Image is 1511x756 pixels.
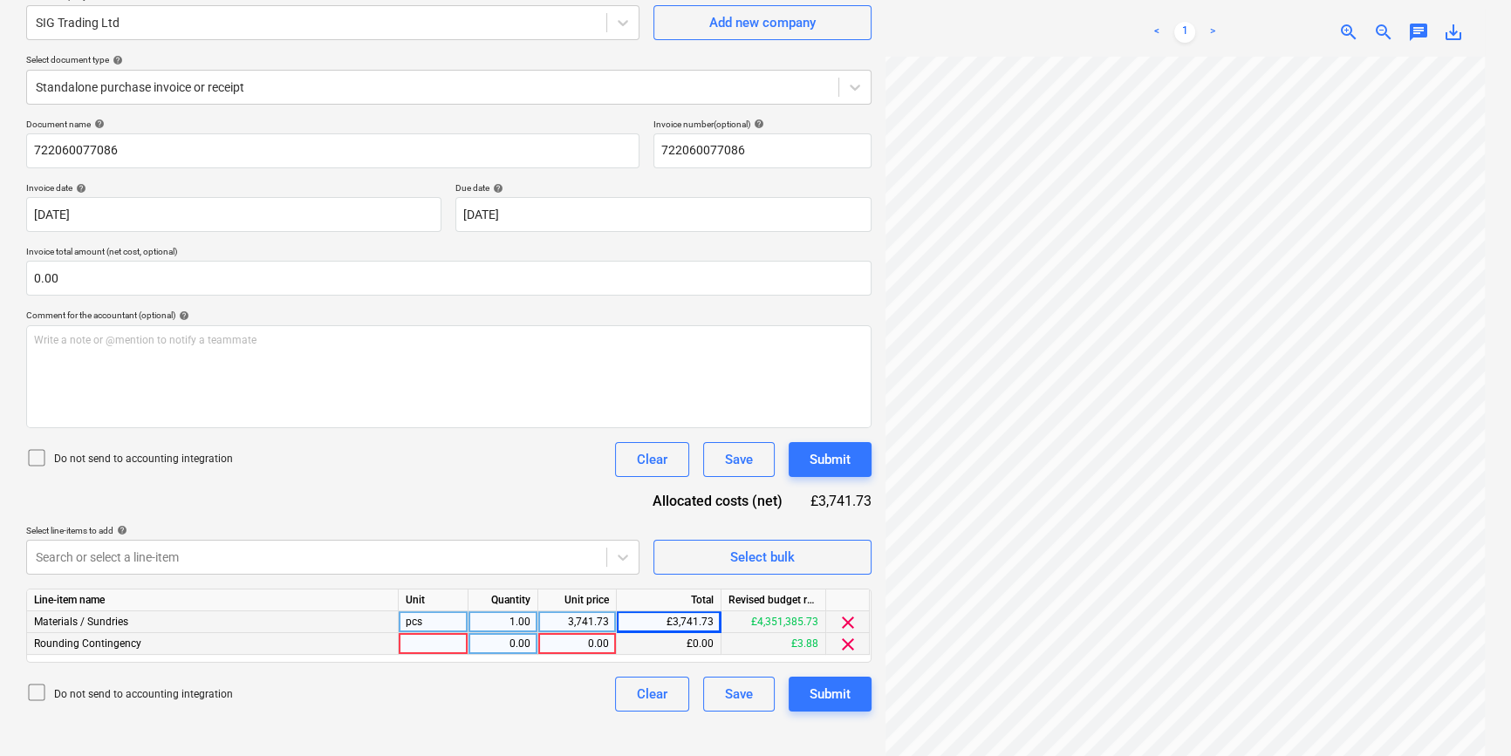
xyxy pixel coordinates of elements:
p: Do not send to accounting integration [54,452,233,467]
div: Document name [26,119,639,130]
div: Invoice date [26,182,441,194]
button: Select bulk [653,540,872,575]
div: Revised budget remaining [721,589,826,611]
div: Add new company [709,11,816,34]
div: £3.88 [721,633,826,655]
div: pcs [399,611,468,633]
span: chat [1408,22,1429,43]
span: zoom_in [1338,22,1359,43]
div: Save [725,683,753,705]
button: Clear [615,442,689,477]
a: Page 1 is your current page [1174,22,1195,43]
p: Do not send to accounting integration [54,687,233,702]
div: 1.00 [475,611,530,633]
input: Invoice total amount (net cost, optional) [26,261,872,296]
div: Unit price [538,589,617,611]
span: help [489,183,503,194]
div: 3,741.73 [545,611,609,633]
p: Invoice total amount (net cost, optional) [26,246,872,261]
span: help [91,119,105,129]
div: Allocated costs (net) [639,491,810,511]
div: Invoice number (optional) [653,119,872,130]
button: Submit [789,442,872,477]
iframe: Chat Widget [1424,672,1511,756]
input: Due date not specified [455,197,871,232]
input: Document name [26,133,639,168]
button: Save [703,677,775,712]
div: Unit [399,589,468,611]
a: Next page [1202,22,1223,43]
div: £3,741.73 [617,611,721,633]
span: save_alt [1443,22,1464,43]
div: £3,741.73 [810,491,872,511]
button: Clear [615,677,689,712]
div: 0.00 [545,633,609,655]
span: help [72,183,86,194]
button: Save [703,442,775,477]
span: Materials / Sundries [34,616,128,628]
div: Select document type [26,54,872,65]
div: Total [617,589,721,611]
span: zoom_out [1373,22,1394,43]
div: Select bulk [730,546,795,569]
span: help [109,55,123,65]
button: Add new company [653,5,872,40]
div: Line-item name [27,589,399,611]
input: Invoice number [653,133,872,168]
div: Submit [810,448,851,471]
a: Previous page [1146,22,1167,43]
span: help [750,119,764,129]
span: help [175,310,189,321]
div: Due date [455,182,871,194]
div: Comment for the accountant (optional) [26,310,872,321]
div: Save [725,448,753,471]
input: Invoice date not specified [26,197,441,232]
div: Quantity [468,589,538,611]
div: Clear [637,448,667,471]
div: Clear [637,683,667,705]
div: £4,351,385.73 [721,611,826,633]
span: help [113,525,127,535]
span: clear [838,612,858,633]
div: £0.00 [617,633,721,655]
span: Rounding Contingency [34,637,141,650]
div: 0.00 [475,633,530,655]
button: Submit [789,677,872,712]
span: clear [838,634,858,655]
div: Select line-items to add [26,525,639,536]
div: Submit [810,683,851,705]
